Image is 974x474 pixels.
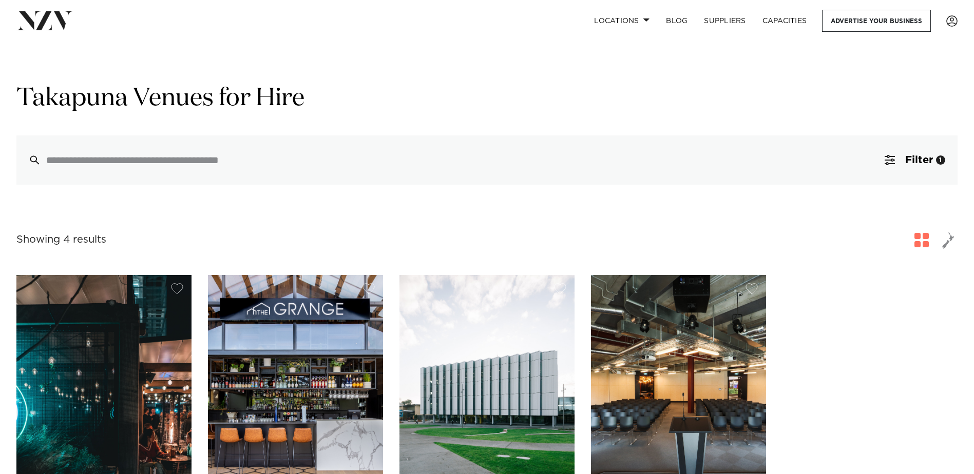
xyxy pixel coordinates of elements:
span: Filter [905,155,933,165]
a: Capacities [754,10,815,32]
a: Advertise your business [822,10,931,32]
div: Showing 4 results [16,232,106,248]
div: 1 [936,155,945,165]
img: nzv-logo.png [16,11,72,30]
a: BLOG [658,10,696,32]
h1: Takapuna Venues for Hire [16,83,958,115]
a: SUPPLIERS [696,10,754,32]
button: Filter1 [872,135,958,185]
a: Locations [586,10,658,32]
